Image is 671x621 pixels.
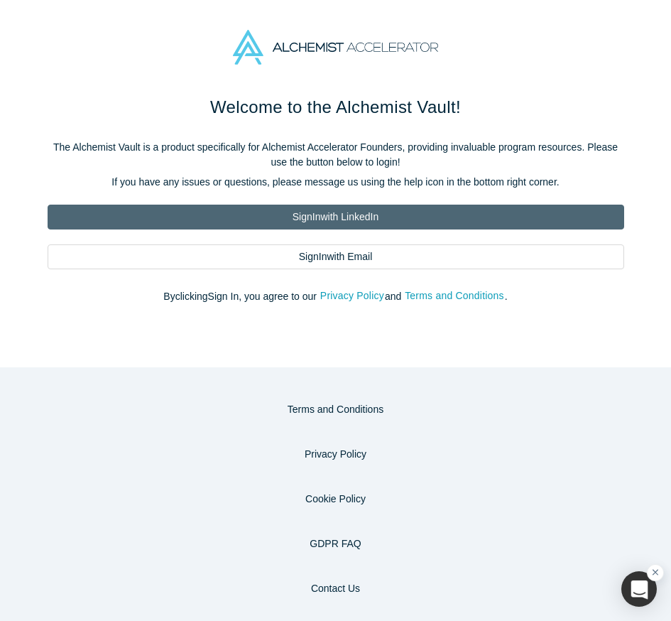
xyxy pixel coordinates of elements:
p: The Alchemist Vault is a product specifically for Alchemist Accelerator Founders, providing inval... [48,140,624,170]
a: GDPR FAQ [295,531,376,556]
h1: Welcome to the Alchemist Vault! [48,94,624,120]
button: Privacy Policy [320,288,385,304]
a: SignInwith LinkedIn [48,205,624,229]
img: Alchemist Accelerator Logo [233,30,437,65]
button: Terms and Conditions [404,288,505,304]
button: Privacy Policy [290,442,381,467]
p: If you have any issues or questions, please message us using the help icon in the bottom right co... [48,175,624,190]
p: By clicking Sign In , you agree to our and . [48,289,624,304]
button: Cookie Policy [290,487,381,512]
button: Contact Us [296,576,375,601]
a: SignInwith Email [48,244,624,269]
button: Terms and Conditions [273,397,398,422]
